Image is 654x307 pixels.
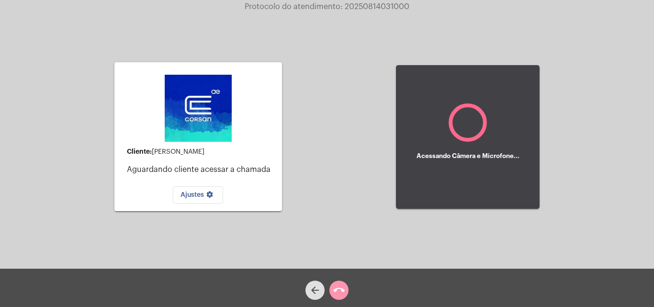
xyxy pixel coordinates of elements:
span: Ajustes [180,192,215,198]
mat-icon: call_end [333,284,345,296]
mat-icon: arrow_back [309,284,321,296]
strong: Cliente: [127,148,152,155]
h5: Acessando Câmera e Microfone... [417,153,519,159]
mat-icon: settings [204,191,215,202]
img: d4669ae0-8c07-2337-4f67-34b0df7f5ae4.jpeg [165,75,232,142]
p: Aguardando cliente acessar a chamada [127,165,274,174]
div: [PERSON_NAME] [127,148,274,156]
button: Ajustes [173,186,223,204]
span: Protocolo do atendimento: 20250814031000 [245,3,409,11]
